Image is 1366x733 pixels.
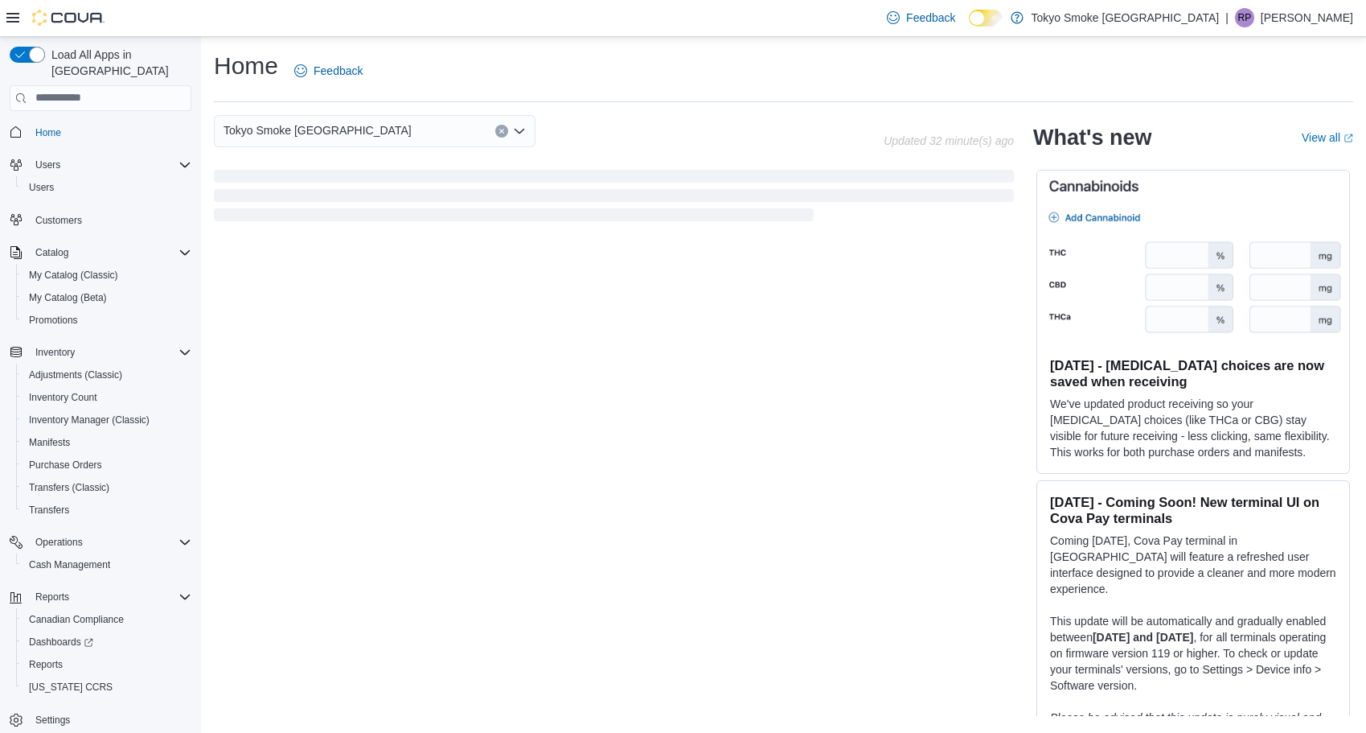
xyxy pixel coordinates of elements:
[3,154,198,176] button: Users
[23,677,191,697] span: Washington CCRS
[29,181,54,194] span: Users
[35,246,68,259] span: Catalog
[1033,125,1151,150] h2: What's new
[29,243,191,262] span: Catalog
[16,608,198,631] button: Canadian Compliance
[23,410,156,430] a: Inventory Manager (Classic)
[3,208,198,232] button: Customers
[29,636,93,649] span: Dashboards
[35,214,82,227] span: Customers
[29,613,124,626] span: Canadian Compliance
[16,476,198,499] button: Transfers (Classic)
[29,155,191,175] span: Users
[16,454,198,476] button: Purchase Orders
[16,286,198,309] button: My Catalog (Beta)
[29,587,191,607] span: Reports
[23,388,104,407] a: Inventory Count
[29,459,102,472] span: Purchase Orders
[16,554,198,576] button: Cash Management
[29,211,88,230] a: Customers
[29,269,118,282] span: My Catalog (Classic)
[29,210,191,230] span: Customers
[35,346,75,359] span: Inventory
[23,632,100,652] a: Dashboards
[1238,8,1252,27] span: RP
[35,536,83,549] span: Operations
[29,314,78,327] span: Promotions
[23,288,113,307] a: My Catalog (Beta)
[513,125,526,138] button: Open list of options
[1050,396,1336,460] p: We've updated product receiving so your [MEDICAL_DATA] choices (like THCa or CBG) stay visible fo...
[3,241,198,264] button: Catalog
[23,288,191,307] span: My Catalog (Beta)
[1050,533,1336,597] p: Coming [DATE], Cova Pay terminal in [GEOGRAPHIC_DATA] will feature a refreshed user interface des...
[1261,8,1353,27] p: [PERSON_NAME]
[16,409,198,431] button: Inventory Manager (Classic)
[29,155,67,175] button: Users
[16,499,198,521] button: Transfers
[29,123,68,142] a: Home
[906,10,955,26] span: Feedback
[1235,8,1254,27] div: Ruchit Patel
[16,176,198,199] button: Users
[214,50,278,82] h1: Home
[23,410,191,430] span: Inventory Manager (Classic)
[29,710,191,730] span: Settings
[23,388,191,407] span: Inventory Count
[29,658,63,671] span: Reports
[224,121,412,140] span: Tokyo Smoke [GEOGRAPHIC_DATA]
[3,586,198,608] button: Reports
[23,365,191,385] span: Adjustments (Classic)
[1032,8,1220,27] p: Tokyo Smoke [GEOGRAPHIC_DATA]
[23,555,191,574] span: Cash Management
[35,126,61,139] span: Home
[1302,131,1353,144] a: View allExternal link
[23,677,119,697] a: [US_STATE] CCRS
[29,243,75,262] button: Catalog
[23,311,191,330] span: Promotions
[23,500,76,520] a: Transfers
[23,311,84,330] a: Promotions
[29,291,107,304] span: My Catalog (Beta)
[1050,613,1336,694] p: This update will be automatically and gradually enabled between , for all terminals operating on ...
[23,655,69,674] a: Reports
[16,364,198,386] button: Adjustments (Classic)
[23,500,191,520] span: Transfers
[45,47,191,79] span: Load All Apps in [GEOGRAPHIC_DATA]
[3,708,198,731] button: Settings
[29,533,89,552] button: Operations
[29,481,109,494] span: Transfers (Classic)
[29,681,113,694] span: [US_STATE] CCRS
[23,266,125,285] a: My Catalog (Classic)
[23,178,60,197] a: Users
[35,714,70,727] span: Settings
[880,2,962,34] a: Feedback
[3,531,198,554] button: Operations
[3,341,198,364] button: Inventory
[1050,494,1336,526] h3: [DATE] - Coming Soon! New terminal UI on Cova Pay terminals
[16,631,198,653] a: Dashboards
[16,653,198,676] button: Reports
[23,610,191,629] span: Canadian Compliance
[29,391,97,404] span: Inventory Count
[23,610,130,629] a: Canadian Compliance
[29,558,110,571] span: Cash Management
[29,533,191,552] span: Operations
[29,710,76,730] a: Settings
[1050,357,1336,389] h3: [DATE] - [MEDICAL_DATA] choices are now saved when receiving
[884,134,1014,147] p: Updated 32 minute(s) ago
[23,632,191,652] span: Dashboards
[969,10,1003,27] input: Dark Mode
[29,122,191,142] span: Home
[288,55,369,87] a: Feedback
[3,121,198,144] button: Home
[23,655,191,674] span: Reports
[16,386,198,409] button: Inventory Count
[35,159,60,171] span: Users
[1093,631,1193,644] strong: [DATE] and [DATE]
[23,178,191,197] span: Users
[16,431,198,454] button: Manifests
[23,433,76,452] a: Manifests
[23,266,191,285] span: My Catalog (Classic)
[29,369,122,381] span: Adjustments (Classic)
